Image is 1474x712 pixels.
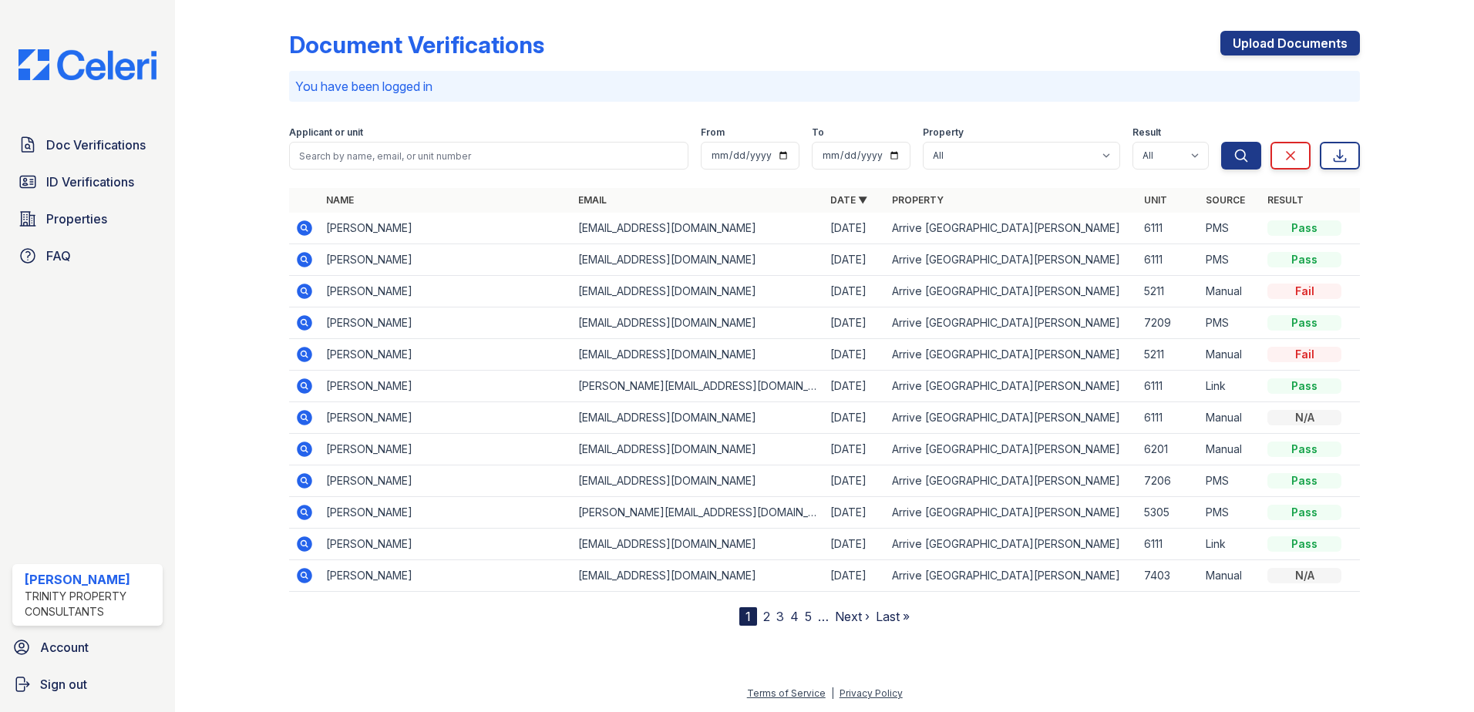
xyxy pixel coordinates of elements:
td: [EMAIL_ADDRESS][DOMAIN_NAME] [572,276,824,307]
div: Pass [1267,315,1341,331]
td: Manual [1200,434,1261,465]
td: [PERSON_NAME][EMAIL_ADDRESS][DOMAIN_NAME] [572,371,824,402]
span: Doc Verifications [46,136,146,154]
span: Properties [46,210,107,228]
a: Upload Documents [1220,31,1360,55]
a: Date ▼ [830,194,867,206]
a: Property [892,194,944,206]
td: 6111 [1138,213,1200,244]
td: [DATE] [824,560,886,592]
div: Pass [1267,536,1341,552]
label: Result [1132,126,1161,139]
td: 6111 [1138,244,1200,276]
input: Search by name, email, or unit number [289,142,688,170]
label: Property [923,126,964,139]
a: 3 [776,609,784,624]
td: [DATE] [824,529,886,560]
td: [EMAIL_ADDRESS][DOMAIN_NAME] [572,213,824,244]
a: Privacy Policy [840,687,903,699]
a: 4 [790,609,799,624]
span: Account [40,638,89,657]
a: Last » [876,609,910,624]
td: Arrive [GEOGRAPHIC_DATA][PERSON_NAME] [886,276,1138,307]
div: | [831,687,834,699]
td: [DATE] [824,244,886,276]
td: Manual [1200,402,1261,434]
td: [EMAIL_ADDRESS][DOMAIN_NAME] [572,307,824,339]
td: Arrive [GEOGRAPHIC_DATA][PERSON_NAME] [886,560,1138,592]
td: [EMAIL_ADDRESS][DOMAIN_NAME] [572,434,824,465]
td: [DATE] [824,307,886,339]
div: Pass [1267,473,1341,489]
div: Fail [1267,347,1341,362]
td: [EMAIL_ADDRESS][DOMAIN_NAME] [572,529,824,560]
a: Account [6,632,169,663]
td: [PERSON_NAME][EMAIL_ADDRESS][DOMAIN_NAME] [572,497,824,529]
div: Document Verifications [289,31,544,59]
td: 6201 [1138,434,1200,465]
td: [PERSON_NAME] [320,497,572,529]
div: N/A [1267,568,1341,583]
td: PMS [1200,213,1261,244]
td: Arrive [GEOGRAPHIC_DATA][PERSON_NAME] [886,465,1138,497]
img: CE_Logo_Blue-a8612792a0a2168367f1c8372b55b34899dd931a85d93a1a3d3e32e68fde9ad4.png [6,49,169,80]
span: Sign out [40,675,87,694]
td: Arrive [GEOGRAPHIC_DATA][PERSON_NAME] [886,244,1138,276]
td: [EMAIL_ADDRESS][DOMAIN_NAME] [572,560,824,592]
a: Name [326,194,354,206]
td: 6111 [1138,529,1200,560]
div: Pass [1267,442,1341,457]
td: Manual [1200,276,1261,307]
td: [EMAIL_ADDRESS][DOMAIN_NAME] [572,465,824,497]
td: PMS [1200,497,1261,529]
td: 7403 [1138,560,1200,592]
td: 5211 [1138,276,1200,307]
td: [PERSON_NAME] [320,339,572,371]
div: Fail [1267,284,1341,299]
a: 5 [805,609,812,624]
td: [EMAIL_ADDRESS][DOMAIN_NAME] [572,402,824,434]
td: [DATE] [824,434,886,465]
td: 5211 [1138,339,1200,371]
td: [PERSON_NAME] [320,213,572,244]
div: Trinity Property Consultants [25,589,156,620]
div: Pass [1267,505,1341,520]
td: Arrive [GEOGRAPHIC_DATA][PERSON_NAME] [886,371,1138,402]
div: Pass [1267,252,1341,267]
a: ID Verifications [12,166,163,197]
span: ID Verifications [46,173,134,191]
td: Link [1200,371,1261,402]
span: … [818,607,829,626]
a: Next › [835,609,870,624]
td: [DATE] [824,402,886,434]
td: 7209 [1138,307,1200,339]
label: From [701,126,725,139]
td: [PERSON_NAME] [320,244,572,276]
td: 7206 [1138,465,1200,497]
td: Arrive [GEOGRAPHIC_DATA][PERSON_NAME] [886,434,1138,465]
td: [DATE] [824,497,886,529]
td: 6111 [1138,402,1200,434]
td: Manual [1200,560,1261,592]
td: Arrive [GEOGRAPHIC_DATA][PERSON_NAME] [886,213,1138,244]
td: 5305 [1138,497,1200,529]
td: Arrive [GEOGRAPHIC_DATA][PERSON_NAME] [886,529,1138,560]
td: Link [1200,529,1261,560]
a: Properties [12,203,163,234]
a: FAQ [12,240,163,271]
td: Manual [1200,339,1261,371]
div: N/A [1267,410,1341,425]
span: FAQ [46,247,71,265]
td: [PERSON_NAME] [320,434,572,465]
td: PMS [1200,307,1261,339]
td: Arrive [GEOGRAPHIC_DATA][PERSON_NAME] [886,497,1138,529]
td: Arrive [GEOGRAPHIC_DATA][PERSON_NAME] [886,339,1138,371]
a: Email [578,194,607,206]
a: Sign out [6,669,169,700]
a: Doc Verifications [12,129,163,160]
td: [PERSON_NAME] [320,465,572,497]
td: PMS [1200,465,1261,497]
td: [EMAIL_ADDRESS][DOMAIN_NAME] [572,244,824,276]
td: [PERSON_NAME] [320,371,572,402]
